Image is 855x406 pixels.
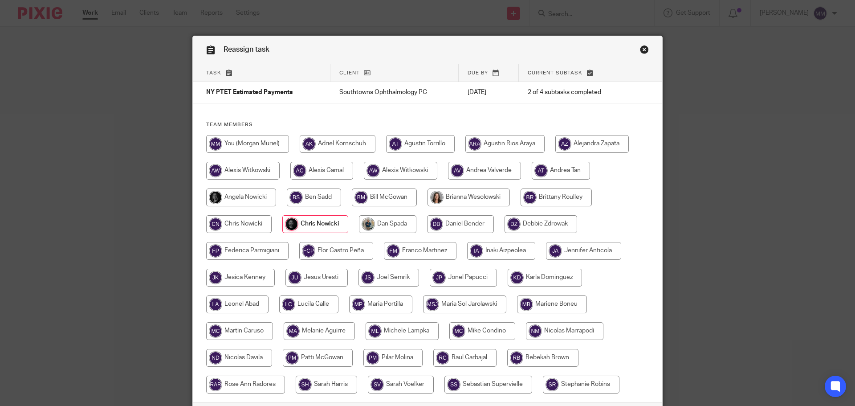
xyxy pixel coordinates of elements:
span: Task [206,70,221,75]
p: Southtowns Ophthalmology PC [339,88,450,97]
span: Client [339,70,360,75]
a: Close this dialog window [640,45,649,57]
h4: Team members [206,121,649,128]
span: Reassign task [224,46,269,53]
p: [DATE] [468,88,510,97]
span: Due by [468,70,488,75]
td: 2 of 4 subtasks completed [519,82,630,103]
span: NY PTET Estimated Payments [206,90,293,96]
span: Current subtask [528,70,582,75]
